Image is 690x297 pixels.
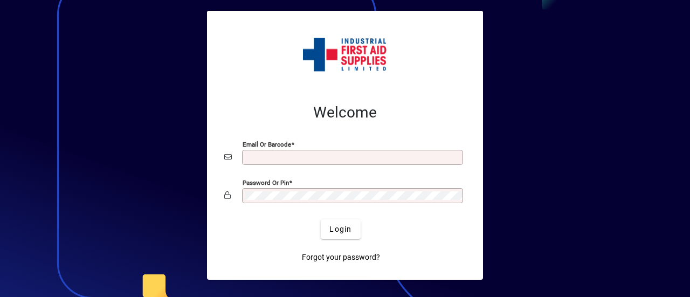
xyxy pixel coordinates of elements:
[302,252,380,263] span: Forgot your password?
[321,219,360,239] button: Login
[224,103,466,122] h2: Welcome
[298,247,384,267] a: Forgot your password?
[243,179,289,187] mat-label: Password or Pin
[329,224,351,235] span: Login
[243,141,291,148] mat-label: Email or Barcode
